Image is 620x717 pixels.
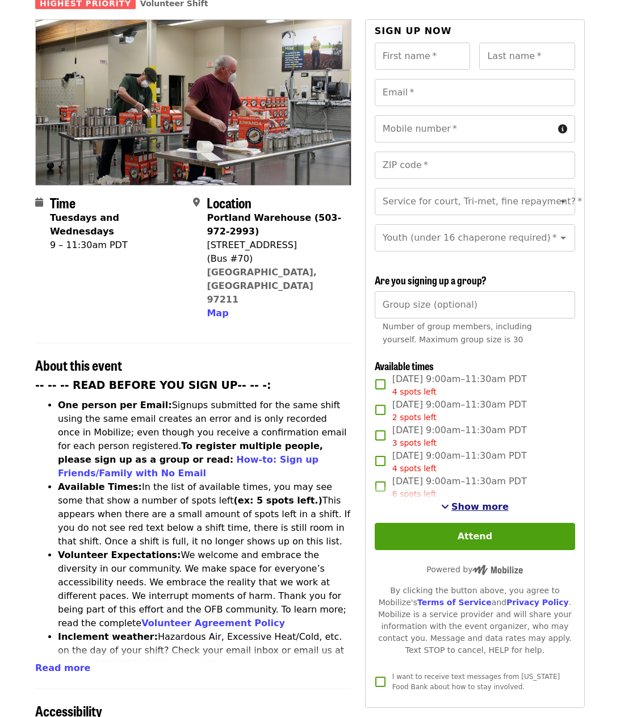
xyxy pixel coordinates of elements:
[35,661,90,675] button: Read more
[207,212,341,237] strong: Portland Warehouse (503-972-2993)
[58,399,351,480] li: Signups submitted for the same shift using the same email creates an error and is only recorded o...
[392,424,527,449] span: [DATE] 9:00am–11:30am PDT
[58,441,323,465] strong: To register multiple people, please sign up as a group or read:
[392,413,437,422] span: 2 spots left
[479,43,575,70] input: Last name
[375,43,471,70] input: First name
[375,585,575,656] div: By clicking the button above, you agree to Mobilize's and . Mobilize is a service provider and wi...
[207,307,228,320] button: Map
[193,197,200,208] i: map-marker-alt icon
[392,489,437,498] span: 6 spots left
[375,152,575,179] input: ZIP code
[35,197,43,208] i: calendar icon
[50,238,184,252] div: 9 – 11:30am PDT
[558,124,567,135] i: circle-info icon
[392,475,527,500] span: [DATE] 9:00am–11:30am PDT
[555,194,571,209] button: Open
[375,26,452,36] span: Sign up now
[35,663,90,673] span: Read more
[50,212,119,237] strong: Tuesdays and Wednesdays
[375,358,434,373] span: Available times
[392,464,437,473] span: 4 spots left
[35,355,122,375] span: About this event
[58,454,319,479] a: How-to: Sign up Friends/Family with No Email
[426,565,523,574] span: Powered by
[207,192,252,212] span: Location
[58,548,351,630] li: We welcome and embrace the diversity in our community. We make space for everyone’s accessibility...
[392,673,560,691] span: I want to receive text messages from [US_STATE] Food Bank about how to stay involved.
[58,481,142,492] strong: Available Times:
[375,523,575,550] button: Attend
[58,631,158,642] strong: Inclement weather:
[451,501,509,512] span: Show more
[375,79,575,106] input: Email
[50,192,76,212] span: Time
[392,372,527,398] span: [DATE] 9:00am–11:30am PDT
[35,379,271,391] strong: -- -- -- READ BEFORE YOU SIGN UP-- -- -:
[392,398,527,424] span: [DATE] 9:00am–11:30am PDT
[392,449,527,475] span: [DATE] 9:00am–11:30am PDT
[417,598,492,607] a: Terms of Service
[207,267,317,305] a: [GEOGRAPHIC_DATA], [GEOGRAPHIC_DATA] 97211
[207,252,342,266] div: (Bus #70)
[472,565,523,575] img: Powered by Mobilize
[207,308,228,318] span: Map
[375,272,487,287] span: Are you signing up a group?
[233,495,322,506] strong: (ex: 5 spots left.)
[555,230,571,246] button: Open
[375,115,554,142] input: Mobile number
[58,550,181,560] strong: Volunteer Expectations:
[36,20,351,185] img: Oct/Nov/Dec - Portland: Repack/Sort (age 16+) organized by Oregon Food Bank
[375,291,575,318] input: [object Object]
[506,598,569,607] a: Privacy Policy
[383,322,532,344] span: Number of group members, including yourself. Maximum group size is 30
[58,630,351,698] li: Hazardous Air, Excessive Heat/Cold, etc. on the day of your shift? Check your email inbox or emai...
[441,500,509,514] button: See more timeslots
[392,387,437,396] span: 4 spots left
[141,618,285,628] a: Volunteer Agreement Policy
[58,400,172,410] strong: One person per Email:
[207,238,342,252] div: [STREET_ADDRESS]
[392,438,437,447] span: 3 spots left
[58,480,351,548] li: In the list of available times, you may see some that show a number of spots left This appears wh...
